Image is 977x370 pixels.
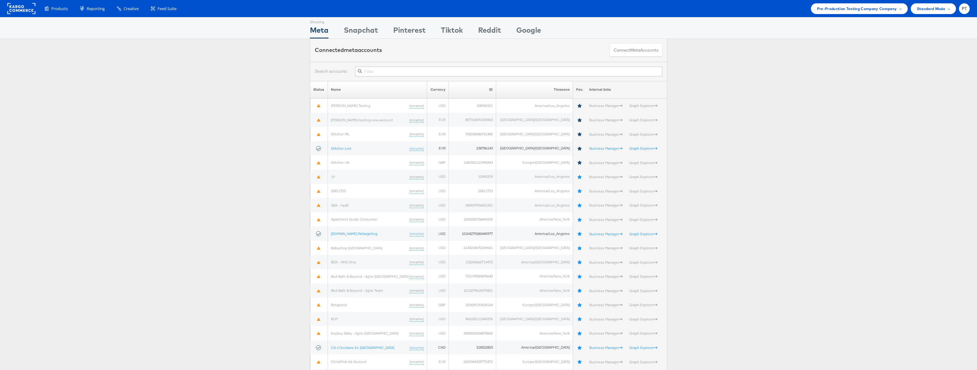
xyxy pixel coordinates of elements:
[962,7,967,11] span: PT
[409,245,424,251] a: (rename)
[449,184,496,198] td: 25811723
[817,5,897,12] span: Pre-Production Testing Company Company
[496,340,573,355] td: America/[GEOGRAPHIC_DATA]
[310,25,329,38] div: Meta
[589,203,623,207] a: Business Manager
[589,260,623,264] a: Business Manager
[629,274,657,278] a: Graph Explorer
[331,317,338,321] a: BLM
[409,174,424,179] a: (rename)
[496,156,573,170] td: Europe/[GEOGRAPHIC_DATA]
[449,141,496,156] td: 238786143
[629,203,657,207] a: Graph Explorer
[331,345,394,350] a: CA L'Occitane En [GEOGRAPHIC_DATA]
[589,132,623,136] a: Business Manager
[328,81,427,98] th: Name
[409,231,424,236] a: (rename)
[409,189,424,194] a: (rename)
[629,189,657,193] a: Graph Explorer
[331,160,350,164] a: Stitcher UK
[496,198,573,212] td: America/Los_Angeles
[449,127,496,141] td: 700038486761485
[496,113,573,127] td: [GEOGRAPHIC_DATA]/[GEOGRAPHIC_DATA]
[589,288,623,293] a: Business Manager
[331,302,347,307] a: Betapond
[427,340,449,355] td: CAD
[589,317,623,321] a: Business Manager
[409,331,424,336] a: (rename)
[589,345,623,350] a: Business Manager
[331,189,346,193] a: 25811723
[589,103,623,108] a: Business Manager
[589,331,623,335] a: Business Manager
[589,174,623,179] a: Business Manager
[331,174,335,179] a: 1P
[449,312,496,326] td: 960185111045376
[449,269,496,284] td: 725199084895640
[427,127,449,141] td: EUR
[409,288,424,293] a: (rename)
[427,113,449,127] td: EUR
[629,260,657,264] a: Graph Explorer
[427,184,449,198] td: USD
[409,259,424,265] a: (rename)
[629,231,657,236] a: Graph Explorer
[629,174,657,179] a: Graph Explorer
[449,340,496,355] td: 318022803
[917,5,945,12] span: Standard Mode
[409,359,424,364] a: (rename)
[310,81,328,98] th: Status
[478,25,501,38] div: Reddit
[496,354,573,369] td: Europe/[GEOGRAPHIC_DATA]
[589,359,623,364] a: Business Manager
[449,98,496,113] td: 158940151
[409,217,424,222] a: (rename)
[409,146,424,151] a: (rename)
[449,284,496,298] td: 1013279615370401
[344,46,358,53] span: meta
[496,326,573,340] td: America/New_York
[630,47,640,53] span: meta
[427,284,449,298] td: USD
[496,170,573,184] td: America/Los_Angeles
[331,217,377,222] a: Apartment Guide Consumer
[409,160,424,165] a: (rename)
[449,81,496,98] th: ID
[409,203,424,208] a: (rename)
[629,317,657,321] a: Graph Explorer
[393,25,426,38] div: Pinterest
[449,326,496,340] td: 3085500304878842
[496,184,573,198] td: America/Los_Angeles
[427,198,449,212] td: USD
[427,98,449,113] td: USD
[629,302,657,307] a: Graph Explorer
[496,284,573,298] td: America/New_York
[449,156,496,170] td: 1382902121955843
[496,212,573,227] td: America/New_York
[496,98,573,113] td: America/Los_Angeles
[427,298,449,312] td: GBP
[331,146,351,150] a: Stitcher Live
[331,259,356,264] a: BDX - NHS Only
[51,6,68,12] span: Products
[331,331,398,335] a: buybuy Baby - Agile [GEOGRAPHIC_DATA]
[496,226,573,241] td: America/Los_Angeles
[427,212,449,227] td: USD
[629,132,657,136] a: Graph Explorer
[310,17,329,25] div: Showing
[427,255,449,269] td: USD
[496,269,573,284] td: America/New_York
[409,302,424,307] a: (rename)
[409,274,424,279] a: (rename)
[589,117,623,122] a: Business Manager
[629,160,657,165] a: Graph Explorer
[331,231,377,236] a: [DOMAIN_NAME] Retargeting
[629,245,657,250] a: Graph Explorer
[589,274,623,278] a: Business Manager
[589,217,623,222] a: Business Manager
[589,231,623,236] a: Business Manager
[427,241,449,255] td: USD
[496,255,573,269] td: America/[GEOGRAPHIC_DATA]
[449,170,496,184] td: 10395319
[331,359,367,364] a: ChickPick Ad Account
